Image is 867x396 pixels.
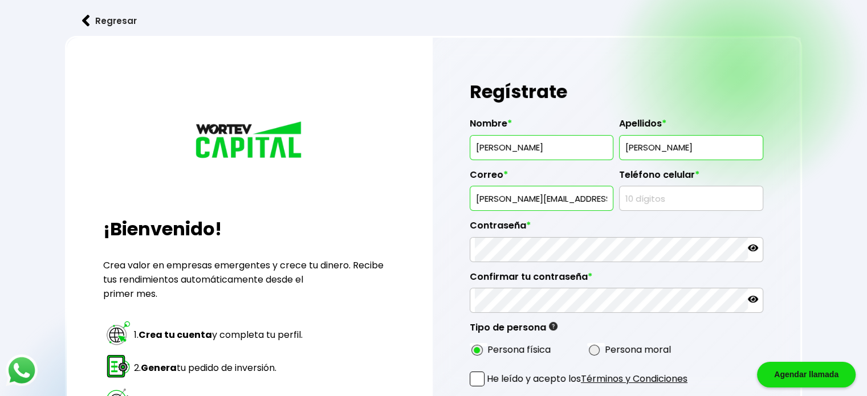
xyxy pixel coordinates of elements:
label: Apellidos [619,118,763,135]
input: 10 dígitos [624,186,758,210]
label: Confirmar tu contraseña [470,271,763,288]
img: paso 1 [105,320,132,346]
td: 1. y completa tu perfil. [133,319,306,351]
td: 2. tu pedido de inversión. [133,352,306,384]
label: Persona moral [605,342,671,357]
img: flecha izquierda [82,15,90,27]
input: inversionista@gmail.com [475,186,608,210]
strong: Crea tu cuenta [139,328,212,341]
label: Persona física [487,342,551,357]
a: Términos y Condiciones [581,372,687,385]
label: Correo [470,169,613,186]
p: He leído y acepto los [487,371,687,386]
label: Teléfono celular [619,169,763,186]
a: flecha izquierdaRegresar [65,6,802,36]
p: Crea valor en empresas emergentes y crece tu dinero. Recibe tus rendimientos automáticamente desd... [103,258,396,301]
label: Nombre [470,118,613,135]
h1: Regístrate [470,75,763,109]
img: gfR76cHglkPwleuBLjWdxeZVvX9Wp6JBDmjRYY8JYDQn16A2ICN00zLTgIroGa6qie5tIuWH7V3AapTKqzv+oMZsGfMUqL5JM... [549,322,557,330]
div: Agendar llamada [757,362,856,387]
h2: ¡Bienvenido! [103,215,396,243]
label: Contraseña [470,220,763,237]
img: logo_wortev_capital [193,120,307,162]
img: paso 2 [105,353,132,379]
label: Tipo de persona [470,322,557,339]
strong: Genera [141,361,177,374]
img: logos_whatsapp-icon.242b2217.svg [6,354,38,386]
button: Regresar [65,6,154,36]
